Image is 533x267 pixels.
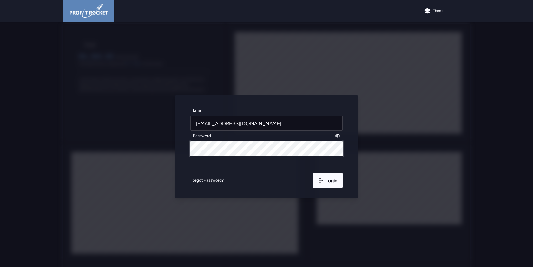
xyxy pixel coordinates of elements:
label: Password [190,131,214,141]
a: Forgot Password? [190,178,224,183]
p: Theme [433,8,444,13]
button: Login [313,173,343,188]
img: image [70,4,108,18]
label: Email [190,105,205,116]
